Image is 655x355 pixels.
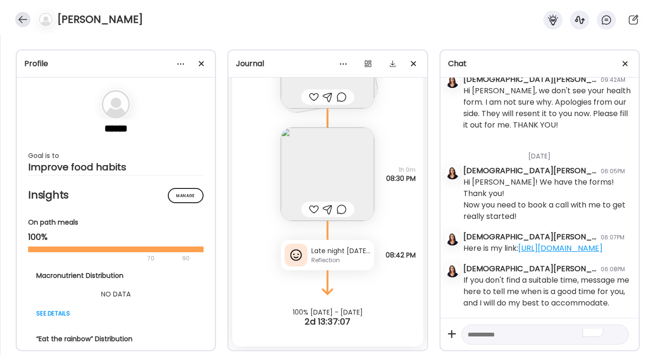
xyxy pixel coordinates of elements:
[36,334,195,344] div: “Eat the rainbow” Distribution
[386,251,416,259] span: 08:42 PM
[463,231,597,243] div: [DEMOGRAPHIC_DATA][PERSON_NAME]
[228,316,427,327] div: 2d 13:37:07
[386,174,416,183] span: 08:30 PM
[601,265,625,274] div: 06:08PM
[468,329,605,340] textarea: To enrich screen reader interactions, please activate Accessibility in Grammarly extension settings
[463,85,631,131] div: Hi [PERSON_NAME], we don't see your health form. I am not sure why. Apologies from our side. They...
[518,243,603,254] a: [URL][DOMAIN_NAME]
[446,232,459,246] img: avatars%2FmcUjd6cqKYdgkG45clkwT2qudZq2
[463,140,631,165] div: [DATE]
[28,253,179,264] div: 70
[448,58,631,69] div: Chat
[446,264,459,277] img: avatars%2FmcUjd6cqKYdgkG45clkwT2qudZq2
[386,166,416,174] span: 1h 0m
[36,288,195,300] div: NO DATA
[28,217,204,227] div: On path meals
[601,233,624,242] div: 06:07PM
[446,166,459,179] img: avatars%2FmcUjd6cqKYdgkG45clkwT2qudZq2
[281,128,374,221] img: images%2F34M9xvfC7VOFbuVuzn79gX2qEI22%2FtkReTdtFBbE4XcKTOkzK%2FSu50waWnP4U7VrOt650O_240
[28,150,204,161] div: Goal is to
[601,167,625,176] div: 06:05PM
[168,188,204,203] div: Manage
[463,74,597,85] div: [DEMOGRAPHIC_DATA][PERSON_NAME]
[39,13,52,26] img: bg-avatar-default.svg
[601,76,625,84] div: 09:42AM
[463,243,603,254] div: Here is my link:
[463,275,631,309] div: If you don't find a suitable time, message me here to tell me when is a good time for you, and I ...
[181,253,191,264] div: 90
[311,256,370,265] div: Reflection
[236,58,419,69] div: Journal
[311,246,370,256] div: Late night [DATE] meant I only have 6:30 sleep. Woke up tired, no breakfast and food didn’t give ...
[28,231,204,243] div: 100%
[24,58,207,69] div: Profile
[463,263,597,275] div: [DEMOGRAPHIC_DATA][PERSON_NAME]
[102,90,130,118] img: bg-avatar-default.svg
[28,161,204,173] div: Improve food habits
[463,165,597,177] div: [DEMOGRAPHIC_DATA][PERSON_NAME]
[446,75,459,88] img: avatars%2FmcUjd6cqKYdgkG45clkwT2qudZq2
[57,12,143,27] h4: [PERSON_NAME]
[463,177,631,222] div: Hi [PERSON_NAME]! We have the forms! Thank you! Now you need to book a call with me to get really...
[36,271,195,281] div: Macronutrient Distribution
[28,188,204,202] h2: Insights
[228,308,427,316] div: 100% [DATE] - [DATE]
